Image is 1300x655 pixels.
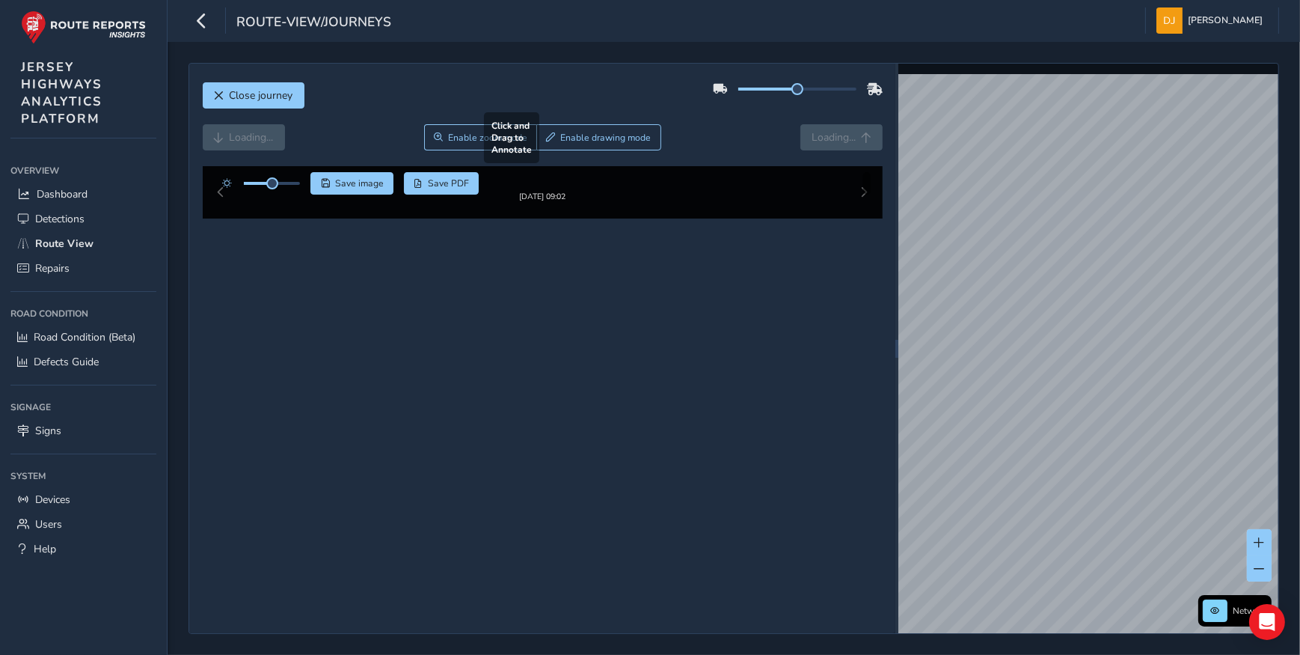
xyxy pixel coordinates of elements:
img: Thumbnail frame [497,189,588,203]
button: Draw [536,124,661,150]
span: Help [34,542,56,556]
button: Close journey [203,82,304,109]
span: Enable zoom mode [448,132,527,144]
a: Repairs [10,256,156,281]
a: Help [10,537,156,561]
button: PDF [404,172,479,195]
span: Save PDF [428,177,469,189]
span: JERSEY HIGHWAYS ANALYTICS PLATFORM [21,58,102,127]
div: Open Intercom Messenger [1249,604,1285,640]
span: Road Condition (Beta) [34,330,135,344]
div: Overview [10,159,156,182]
span: Signs [35,424,61,438]
div: System [10,465,156,487]
span: Detections [35,212,85,226]
a: Route View [10,231,156,256]
img: diamond-layout [1156,7,1183,34]
span: Dashboard [37,187,88,201]
span: Devices [35,493,70,507]
span: Users [35,517,62,531]
span: Repairs [35,261,70,275]
a: Users [10,512,156,537]
a: Devices [10,487,156,512]
span: Defects Guide [34,355,99,369]
span: [PERSON_NAME] [1188,7,1263,34]
a: Road Condition (Beta) [10,325,156,350]
button: Zoom [424,124,537,150]
img: rr logo [21,10,146,44]
div: [DATE] 09:02 [497,203,588,214]
div: Signage [10,396,156,418]
span: Enable drawing mode [560,132,651,144]
button: Save [310,172,393,195]
span: Route View [35,237,93,251]
span: route-view/journeys [236,13,391,34]
span: Network [1233,605,1267,617]
button: [PERSON_NAME] [1156,7,1268,34]
span: Close journey [230,88,293,103]
div: Road Condition [10,302,156,325]
a: Detections [10,207,156,231]
a: Dashboard [10,182,156,207]
span: Save image [335,177,384,189]
a: Signs [10,418,156,443]
a: Defects Guide [10,350,156,374]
